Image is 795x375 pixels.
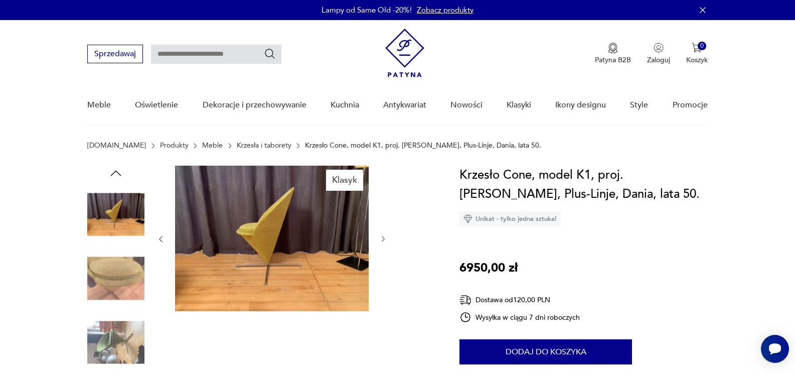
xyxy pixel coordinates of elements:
[673,86,708,124] a: Promocje
[203,86,306,124] a: Dekoracje i przechowywanie
[87,45,143,63] button: Sprzedawaj
[608,43,618,54] img: Ikona medalu
[385,29,424,77] img: Patyna - sklep z meblami i dekoracjami vintage
[135,86,178,124] a: Oświetlenie
[459,294,471,306] img: Ikona dostawy
[202,142,223,150] a: Meble
[459,339,632,364] button: Dodaj do koszyka
[87,51,143,58] a: Sprzedawaj
[264,48,276,60] button: Szukaj
[630,86,648,124] a: Style
[87,142,146,150] a: [DOMAIN_NAME]
[463,214,472,223] img: Ikona diamentu
[459,211,561,226] div: Unikat - tylko jedna sztuka!
[595,43,631,65] button: Patyna B2B
[595,55,631,65] p: Patyna B2B
[160,142,189,150] a: Produkty
[87,186,144,243] img: Zdjęcie produktu Krzesło Cone, model K1, proj. Verner Panton, Plus-Linje, Dania, lata 50.
[698,42,706,50] div: 0
[692,43,702,53] img: Ikona koszyka
[331,86,359,124] a: Kuchnia
[87,314,144,371] img: Zdjęcie produktu Krzesło Cone, model K1, proj. Verner Panton, Plus-Linje, Dania, lata 50.
[595,43,631,65] a: Ikona medaluPatyna B2B
[647,43,670,65] button: Zaloguj
[459,294,580,306] div: Dostawa od 120,00 PLN
[555,86,606,124] a: Ikony designu
[237,142,291,150] a: Krzesła i taborety
[417,5,473,15] a: Zobacz produkty
[686,55,708,65] p: Koszyk
[459,259,518,278] p: 6950,00 zł
[647,55,670,65] p: Zaloguj
[175,166,369,311] img: Zdjęcie produktu Krzesło Cone, model K1, proj. Verner Panton, Plus-Linje, Dania, lata 50.
[761,335,789,363] iframe: Smartsupp widget button
[459,311,580,323] div: Wysyłka w ciągu 7 dni roboczych
[459,166,708,204] h1: Krzesło Cone, model K1, proj. [PERSON_NAME], Plus-Linje, Dania, lata 50.
[87,86,111,124] a: Meble
[686,43,708,65] button: 0Koszyk
[305,142,541,150] p: Krzesło Cone, model K1, proj. [PERSON_NAME], Plus-Linje, Dania, lata 50.
[654,43,664,53] img: Ikonka użytkownika
[87,250,144,307] img: Zdjęcie produktu Krzesło Cone, model K1, proj. Verner Panton, Plus-Linje, Dania, lata 50.
[383,86,426,124] a: Antykwariat
[322,5,412,15] p: Lampy od Same Old -20%!
[326,170,363,191] div: Klasyk
[450,86,483,124] a: Nowości
[507,86,531,124] a: Klasyki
